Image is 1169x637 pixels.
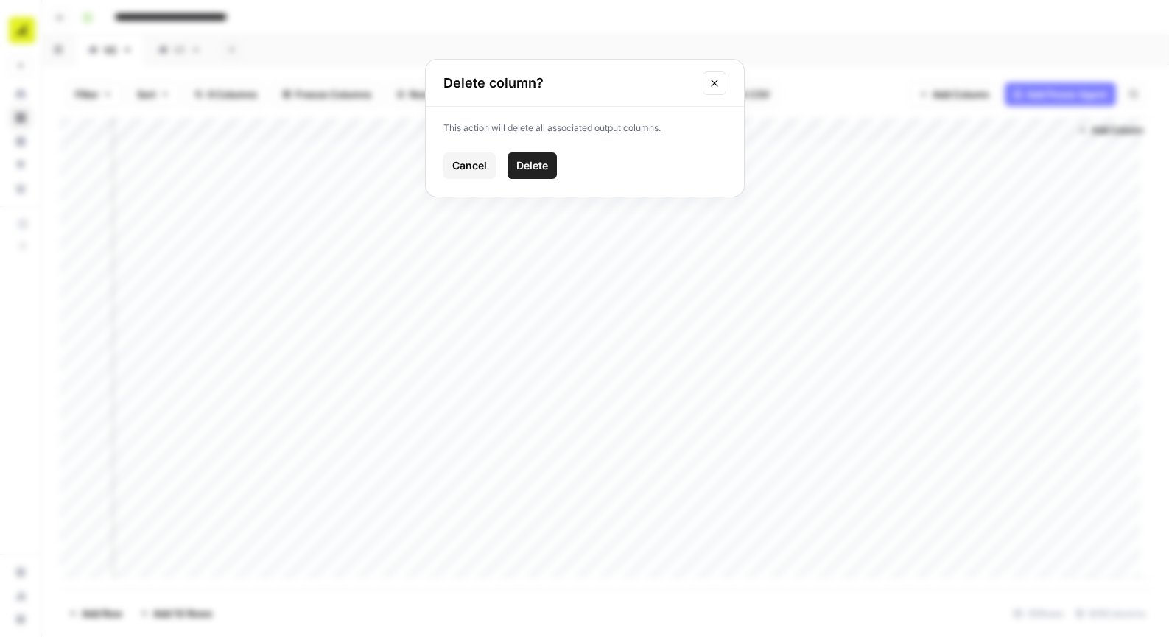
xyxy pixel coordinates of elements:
button: Cancel [443,152,496,179]
h2: Delete column? [443,73,694,94]
button: Close modal [703,71,726,95]
button: Delete [508,152,557,179]
p: This action will delete all associated output columns. [443,122,726,135]
span: Cancel [452,158,487,173]
span: Delete [516,158,548,173]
